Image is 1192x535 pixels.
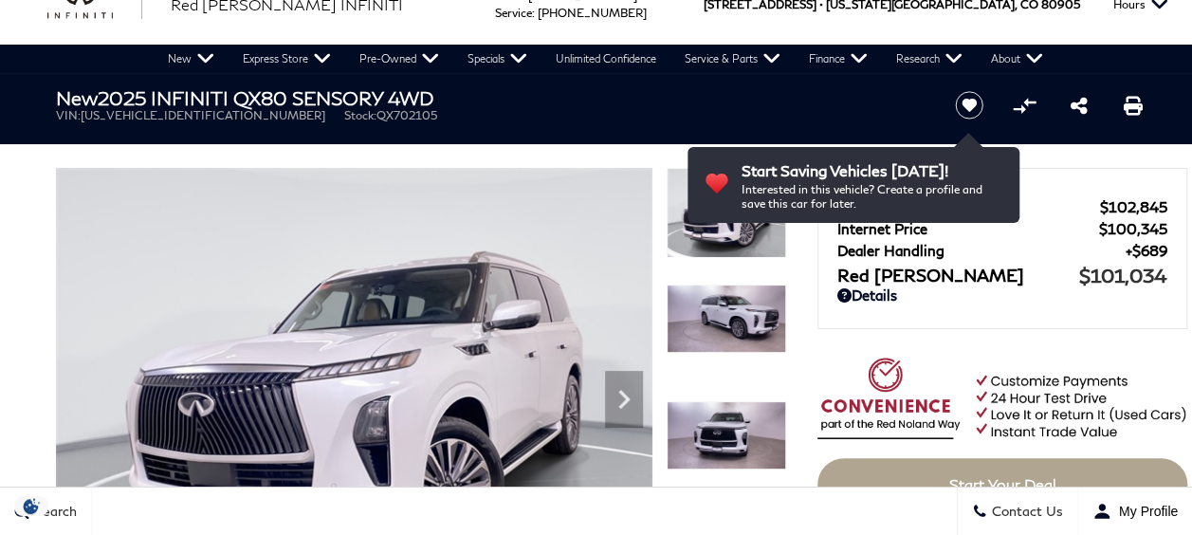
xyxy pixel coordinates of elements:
button: Compare vehicle [1010,91,1038,120]
a: [PHONE_NUMBER] [538,6,647,20]
span: Internet Price [837,220,1099,237]
span: Red [PERSON_NAME] [837,265,1079,286]
a: Internet Price $100,345 [837,220,1167,237]
span: Search [29,504,77,520]
a: Pre-Owned [345,45,453,73]
strong: New [56,86,98,109]
span: $101,034 [1079,264,1167,286]
span: QX702105 [376,108,437,122]
span: My Profile [1111,504,1178,519]
h1: 2025 INFINITI QX80 SENSORY 4WD [56,87,924,108]
img: New 2025 RADIANT WHITE INFINITI SENSORY 4WD image 2 [667,285,786,353]
a: Share this New 2025 INFINITI QX80 SENSORY 4WD [1070,94,1087,117]
a: New [154,45,229,73]
a: Specials [453,45,541,73]
img: New 2025 RADIANT WHITE INFINITI SENSORY 4WD image 3 [667,401,786,470]
nav: Main Navigation [154,45,1057,73]
img: Opt-Out Icon [9,496,53,516]
a: Print this New 2025 INFINITI QX80 SENSORY 4WD [1124,94,1143,117]
span: $100,345 [1099,220,1167,237]
a: Red [PERSON_NAME] $101,034 [837,264,1167,286]
a: MSRP $102,845 [837,198,1167,215]
span: Contact Us [987,504,1063,520]
span: Stock: [344,108,376,122]
section: Click to Open Cookie Consent Modal [9,496,53,516]
img: New 2025 RADIANT WHITE INFINITI SENSORY 4WD image 1 [667,168,786,258]
span: $102,845 [1100,198,1167,215]
span: VIN: [56,108,81,122]
a: Service & Parts [670,45,795,73]
span: Start Your Deal [949,475,1056,493]
span: Dealer Handling [837,242,1126,259]
a: Express Store [229,45,345,73]
a: Start Your Deal [817,458,1187,511]
a: About [977,45,1057,73]
span: $689 [1126,242,1167,259]
a: Unlimited Confidence [541,45,670,73]
a: Dealer Handling $689 [837,242,1167,259]
button: Save vehicle [948,90,990,120]
button: Open user profile menu [1078,488,1192,535]
span: MSRP [837,198,1100,215]
a: Details [837,286,1167,304]
span: : [532,6,535,20]
div: Next [605,371,643,428]
span: Service [495,6,532,20]
span: [US_VEHICLE_IDENTIFICATION_NUMBER] [81,108,325,122]
a: Finance [795,45,882,73]
a: Research [882,45,977,73]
